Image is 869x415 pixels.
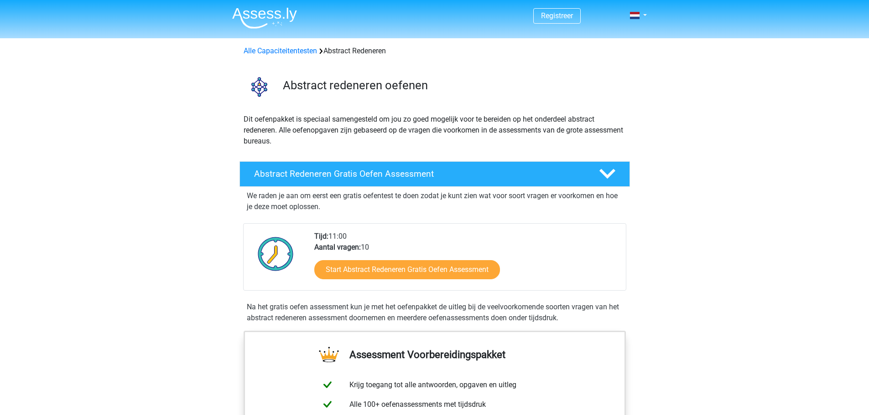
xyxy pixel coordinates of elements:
h4: Abstract Redeneren Gratis Oefen Assessment [254,169,584,179]
a: Abstract Redeneren Gratis Oefen Assessment [236,161,634,187]
b: Tijd: [314,232,328,241]
div: Na het gratis oefen assessment kun je met het oefenpakket de uitleg bij de veelvoorkomende soorte... [243,302,626,323]
p: We raden je aan om eerst een gratis oefentest te doen zodat je kunt zien wat voor soort vragen er... [247,190,623,212]
a: Alle Capaciteitentesten [244,46,317,55]
div: 11:00 10 [307,231,625,290]
img: abstract redeneren [240,67,279,106]
img: Klok [253,231,299,277]
p: Dit oefenpakket is speciaal samengesteld om jou zo goed mogelijk voor te bereiden op het onderdee... [244,114,626,147]
a: Registreer [541,11,573,20]
img: Assessly [232,7,297,29]
a: Start Abstract Redeneren Gratis Oefen Assessment [314,260,500,279]
div: Abstract Redeneren [240,46,630,56]
b: Aantal vragen: [314,243,361,251]
h3: Abstract redeneren oefenen [283,78,623,92]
